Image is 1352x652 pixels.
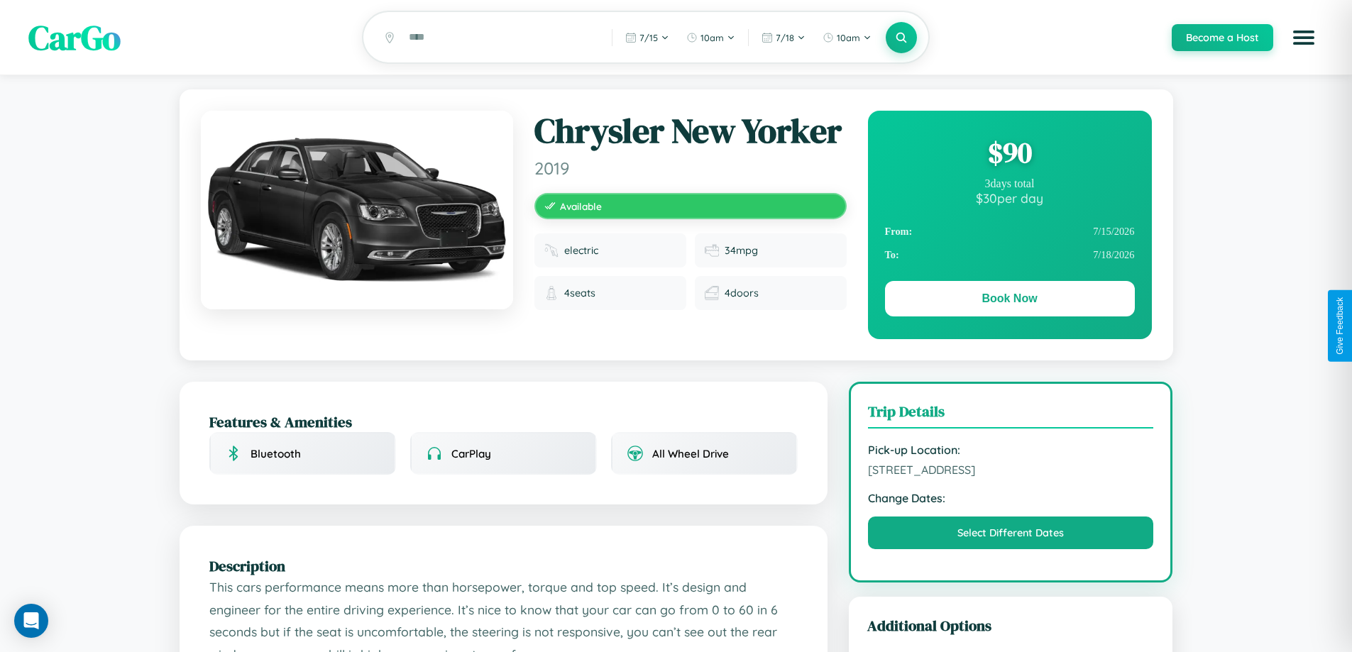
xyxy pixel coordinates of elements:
button: 7/18 [754,26,813,49]
h2: Features & Amenities [209,411,798,432]
button: Open menu [1284,18,1324,57]
div: Open Intercom Messenger [14,604,48,638]
span: CarPlay [451,447,491,460]
span: [STREET_ADDRESS] [868,463,1154,477]
button: Select Different Dates [868,516,1154,549]
span: CarGo [28,14,121,61]
div: 3 days total [885,177,1135,190]
span: Bluetooth [251,447,301,460]
span: 2019 [534,158,847,179]
span: All Wheel Drive [652,447,729,460]
span: 7 / 15 [639,32,658,43]
strong: Pick-up Location: [868,443,1154,457]
img: Fuel type [544,243,559,258]
h3: Trip Details [868,401,1154,429]
h2: Description [209,556,798,576]
button: Book Now [885,281,1135,316]
img: Fuel efficiency [705,243,719,258]
strong: To: [885,249,899,261]
strong: Change Dates: [868,491,1154,505]
h1: Chrysler New Yorker [534,111,847,152]
div: $ 90 [885,133,1135,172]
h3: Additional Options [867,615,1155,636]
span: electric [564,244,598,257]
span: 4 doors [725,287,759,299]
div: 7 / 15 / 2026 [885,220,1135,243]
img: Doors [705,286,719,300]
div: $ 30 per day [885,190,1135,206]
button: 10am [679,26,742,49]
span: 34 mpg [725,244,758,257]
strong: From: [885,226,913,238]
div: 7 / 18 / 2026 [885,243,1135,267]
button: 10am [815,26,879,49]
span: 10am [837,32,860,43]
button: Become a Host [1172,24,1273,51]
span: 4 seats [564,287,595,299]
img: Seats [544,286,559,300]
span: 10am [700,32,724,43]
div: Give Feedback [1335,297,1345,355]
span: Available [560,200,602,212]
span: 7 / 18 [776,32,794,43]
img: Chrysler New Yorker 2019 [201,111,513,309]
button: 7/15 [618,26,676,49]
